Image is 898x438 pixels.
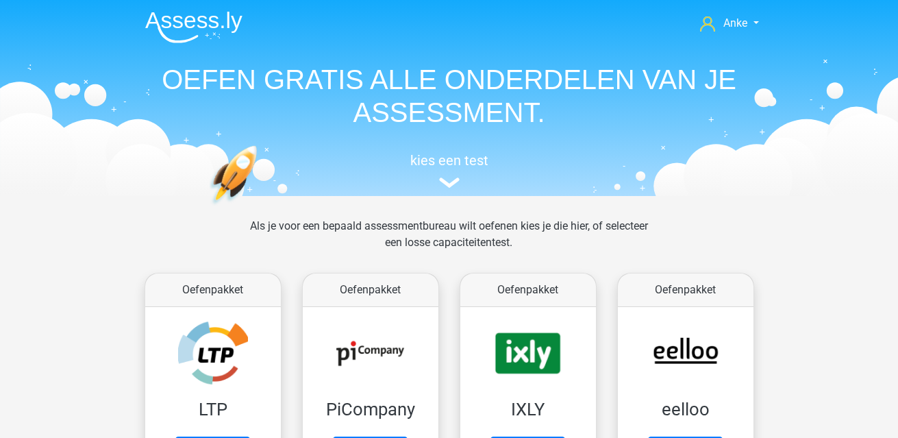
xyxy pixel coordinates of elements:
[439,178,460,188] img: assessment
[210,145,310,269] img: oefenen
[134,63,764,129] h1: OEFEN GRATIS ALLE ONDERDELEN VAN JE ASSESSMENT.
[695,15,764,32] a: Anke
[239,218,659,267] div: Als je voor een bepaald assessmentbureau wilt oefenen kies je die hier, of selecteer een losse ca...
[145,11,242,43] img: Assessly
[723,16,747,29] span: Anke
[134,152,764,169] h5: kies een test
[134,152,764,188] a: kies een test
